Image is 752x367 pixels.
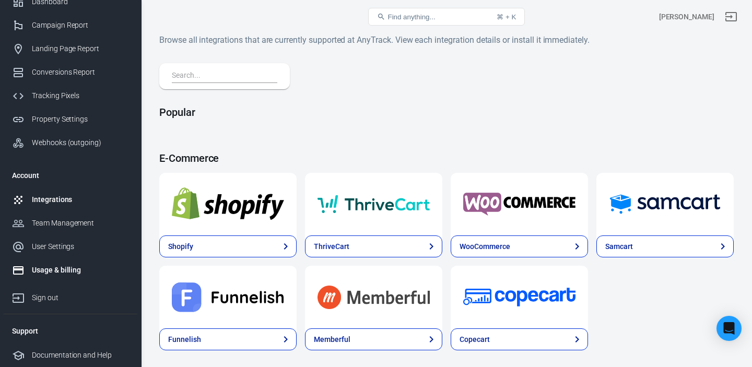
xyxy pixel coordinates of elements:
[159,33,734,46] h6: Browse all integrations that are currently supported at AnyTrack. View each integration details o...
[4,108,137,131] a: Property Settings
[305,266,442,328] a: Memberful
[32,218,129,229] div: Team Management
[463,278,575,316] img: Copecart
[32,43,129,54] div: Landing Page Report
[719,4,744,29] a: Sign out
[4,37,137,61] a: Landing Page Report
[4,131,137,155] a: Webhooks (outgoing)
[4,282,137,310] a: Sign out
[32,241,129,252] div: User Settings
[451,235,588,257] a: WooCommerce
[32,67,129,78] div: Conversions Report
[172,278,284,316] img: Funnelish
[305,235,442,257] a: ThriveCart
[32,137,129,148] div: Webhooks (outgoing)
[4,61,137,84] a: Conversions Report
[32,265,129,276] div: Usage & billing
[4,163,137,188] li: Account
[318,278,430,316] img: Memberful
[368,8,525,26] button: Find anything...⌘ + K
[4,211,137,235] a: Team Management
[596,173,734,235] a: Samcart
[4,188,137,211] a: Integrations
[32,20,129,31] div: Campaign Report
[305,173,442,235] a: ThriveCart
[4,235,137,258] a: User Settings
[172,69,273,83] input: Search...
[168,334,201,345] div: Funnelish
[659,11,714,22] div: Account id: 8FRlh6qJ
[451,173,588,235] a: WooCommerce
[172,185,284,223] img: Shopify
[451,266,588,328] a: Copecart
[387,13,435,21] span: Find anything...
[32,194,129,205] div: Integrations
[609,185,721,223] img: Samcart
[451,328,588,350] a: Copecart
[497,13,516,21] div: ⌘ + K
[159,266,297,328] a: Funnelish
[168,241,193,252] div: Shopify
[605,241,633,252] div: Samcart
[460,241,510,252] div: WooCommerce
[4,84,137,108] a: Tracking Pixels
[4,258,137,282] a: Usage & billing
[4,14,137,37] a: Campaign Report
[159,235,297,257] a: Shopify
[4,318,137,344] li: Support
[159,328,297,350] a: Funnelish
[463,185,575,223] img: WooCommerce
[159,106,734,119] h4: Popular
[32,292,129,303] div: Sign out
[314,241,349,252] div: ThriveCart
[305,328,442,350] a: Memberful
[314,334,350,345] div: Memberful
[596,235,734,257] a: Samcart
[318,185,430,223] img: ThriveCart
[460,334,490,345] div: Copecart
[32,350,129,361] div: Documentation and Help
[32,90,129,101] div: Tracking Pixels
[32,114,129,125] div: Property Settings
[716,316,742,341] div: Open Intercom Messenger
[159,173,297,235] a: Shopify
[159,152,734,164] h4: E-Commerce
